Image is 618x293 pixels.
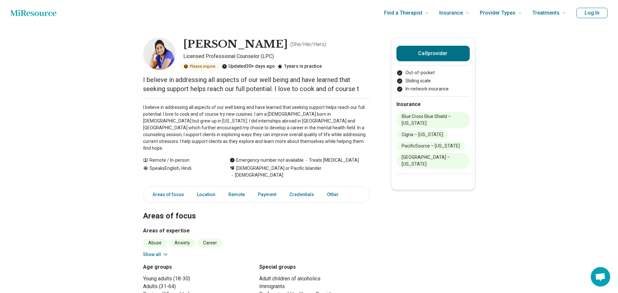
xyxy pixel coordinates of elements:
[169,239,195,247] li: Anxiety
[396,153,470,169] li: [GEOGRAPHIC_DATA] – [US_STATE]
[143,104,370,152] p: I believe in addressing all aspects of our well being and have learned that seeking support helps...
[591,267,610,287] div: Open chat
[143,75,370,93] p: I believe in addressing all aspects of our well being and have learned that seeking support helps...
[480,8,515,18] span: Provider Types
[143,263,254,271] h3: Age groups
[183,38,288,51] h1: [PERSON_NAME]
[236,165,321,172] span: [DEMOGRAPHIC_DATA] or Pacific Islander
[304,157,359,164] span: Treats [MEDICAL_DATA]
[193,188,219,201] a: Location
[143,251,169,258] button: Show all
[143,227,370,235] h3: Areas of expertise
[143,239,167,247] li: Abuse
[181,63,219,70] div: Please inquire
[143,195,370,222] h2: Areas of focus
[145,188,188,201] a: Areas of focus
[396,77,470,84] li: Sliding scale
[198,239,222,247] li: Career
[259,283,370,290] li: Immigrants
[323,188,346,201] a: Other
[143,157,217,164] div: Remote / In-person
[224,188,249,201] a: Remote
[277,63,322,70] div: 1 years in practice
[143,165,217,179] div: Speaks English, Hindi
[396,130,448,139] li: Cigna – [US_STATE]
[396,112,470,128] li: Blue Cross Blue Shield – [US_STATE]
[290,41,326,48] p: ( She/Her/Hers )
[576,8,608,18] button: Log In
[396,86,470,92] li: In-network insurance
[143,275,254,283] li: Young adults (18-30)
[254,188,280,201] a: Payment
[222,63,275,70] div: Updated 30+ days ago
[396,46,470,61] button: Callprovider
[183,53,370,60] p: Licensed Professional Counselor (LPC)
[230,157,304,164] div: Emergency number not available
[532,8,560,18] span: Treatments
[230,172,283,179] span: [DEMOGRAPHIC_DATA]
[143,38,176,70] img: Sharon Reddy, Licensed Professional Counselor (LPC)
[285,188,318,201] a: Credentials
[396,100,470,108] h2: Insurance
[396,69,470,92] ul: Payment options
[439,8,463,18] span: Insurance
[143,283,254,290] li: Adults (31-64)
[396,142,465,150] li: PacificSource – [US_STATE]
[10,6,56,19] a: Home page
[259,275,370,283] li: Adult children of alcoholics
[384,8,422,18] span: Find a Therapist
[259,263,370,271] h3: Special groups
[396,69,470,76] li: Out-of-pocket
